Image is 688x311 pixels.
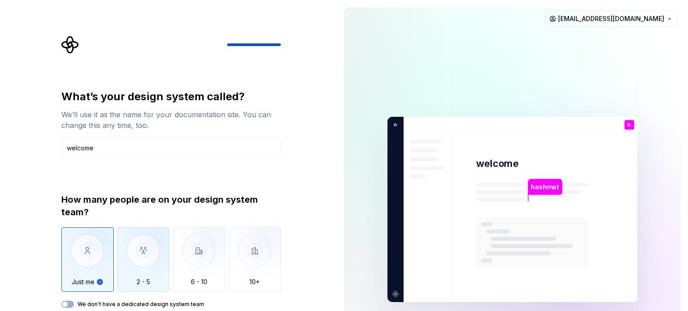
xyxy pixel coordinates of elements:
[545,11,677,27] button: [EMAIL_ADDRESS][DOMAIN_NAME]
[61,138,281,158] input: Design system name
[476,157,519,170] p: welcome
[77,301,204,308] label: We don't have a dedicated design system team
[61,193,281,218] div: How many people are on your design system team?
[628,123,631,128] p: h
[531,182,559,192] p: hashmat
[391,121,397,129] p: n
[558,14,664,23] span: [EMAIL_ADDRESS][DOMAIN_NAME]
[61,36,79,54] svg: Supernova Logo
[61,89,281,104] div: What’s your design system called?
[61,109,281,131] div: We’ll use it as the name for your documentation site. You can change this any time, too.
